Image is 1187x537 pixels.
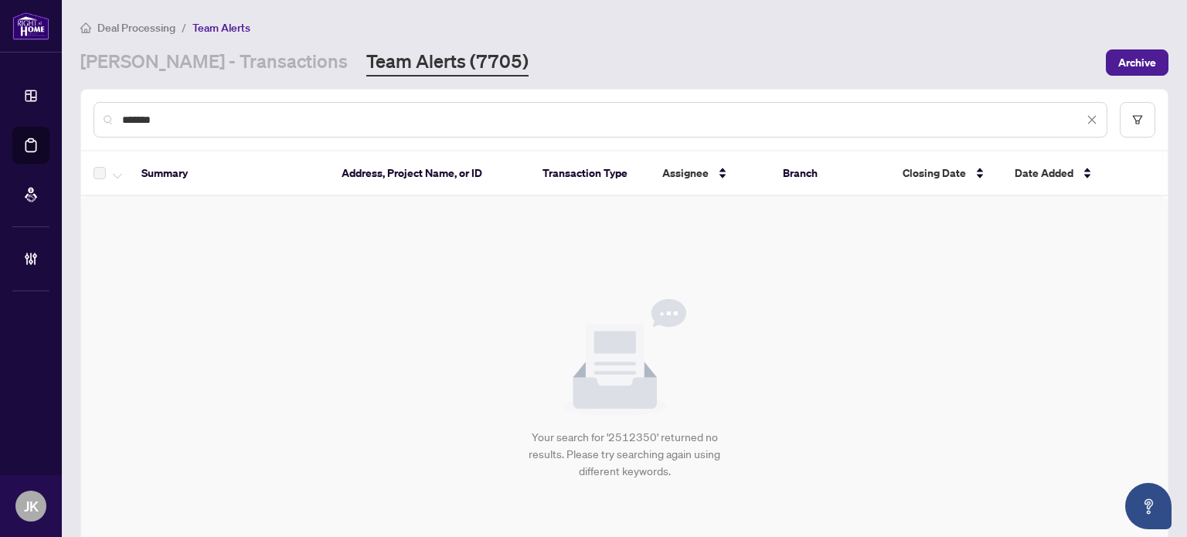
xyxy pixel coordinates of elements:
span: Archive [1118,50,1156,75]
th: Transaction Type [530,151,651,196]
button: Archive [1106,49,1168,76]
img: Null State Icon [563,299,686,416]
span: filter [1132,114,1143,125]
span: Assignee [662,165,709,182]
th: Summary [129,151,329,196]
th: Assignee [650,151,770,196]
th: Address, Project Name, or ID [329,151,529,196]
span: Deal Processing [97,21,175,35]
span: Date Added [1015,165,1073,182]
button: Open asap [1125,483,1172,529]
span: Closing Date [903,165,966,182]
a: [PERSON_NAME] - Transactions [80,49,348,76]
th: Closing Date [890,151,1002,196]
img: logo [12,12,49,40]
span: close [1087,114,1097,125]
li: / [182,19,186,36]
a: Team Alerts (7705) [366,49,529,76]
th: Date Added [1002,151,1147,196]
div: Your search for '2512350' returned no results. Please try searching again using different keywords. [520,429,730,480]
span: home [80,22,91,33]
span: JK [24,495,39,517]
th: Branch [770,151,891,196]
button: filter [1120,102,1155,138]
span: Team Alerts [192,21,250,35]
